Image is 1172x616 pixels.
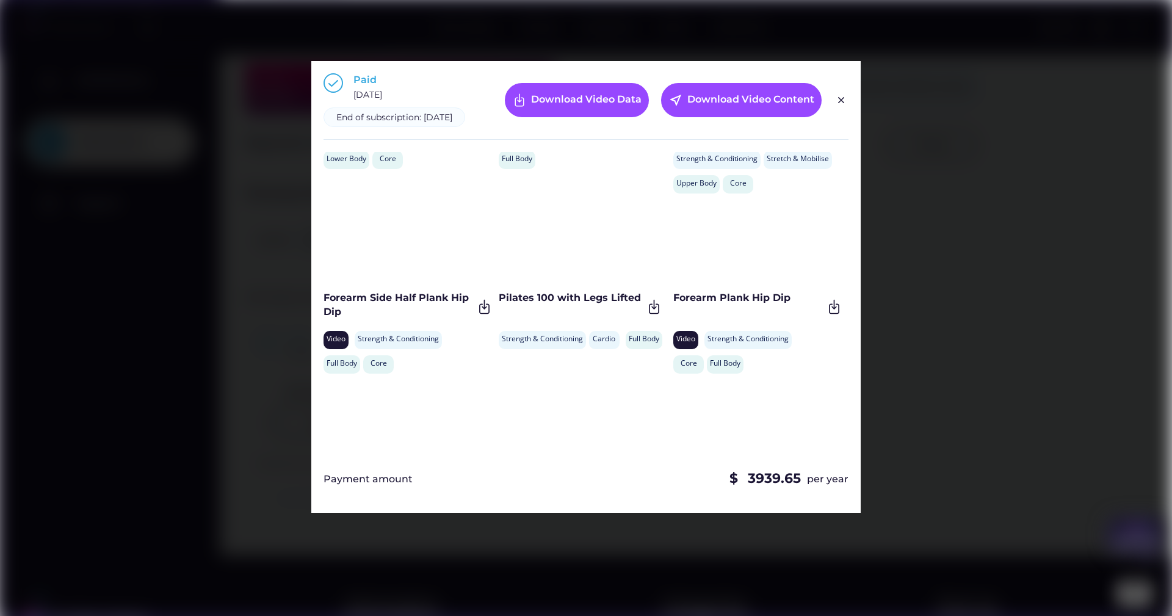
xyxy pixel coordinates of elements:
iframe: Women's_Hormonal_Health_and_Nutrition_Part_1_-_The_Menstruation_Phase_by_Renata [673,380,842,462]
img: Group%201000002326.svg [834,93,848,107]
iframe: chat widget [1102,512,1163,568]
div: 3939.65 [748,469,801,488]
div: Paid [353,73,377,87]
img: Frame.svg [646,299,662,315]
iframe: Women's_Hormonal_Health_and_Nutrition_Part_1_-_The_Menstruation_Phase_by_Renata [673,200,842,282]
div: Video [676,334,695,344]
iframe: Women's_Hormonal_Health_and_Nutrition_Part_1_-_The_Menstruation_Phase_by_Renata [324,200,493,282]
div: Forearm Plank Hip Dip [673,291,823,305]
div: Strength & Conditioning [707,334,789,344]
iframe: chat widget [1121,567,1160,604]
div: Strength & Conditioning [502,334,583,344]
img: Chat attention grabber [5,5,66,51]
iframe: Women's_Hormonal_Health_and_Nutrition_Part_1_-_The_Menstruation_Phase_by_Renata [499,380,668,462]
div: Core [375,154,400,164]
img: Frame.svg [476,299,493,315]
img: Frame%20%287%29.svg [512,93,527,107]
div: Upper Body [676,178,717,189]
div: Download Video Data [531,93,642,107]
div: Core [726,178,750,189]
div: $ [729,469,742,488]
div: per year [807,473,848,486]
div: Forearm Side Half Plank Hip Dip [324,291,473,319]
div: [DATE] [353,89,382,101]
div: Full Body [502,154,532,164]
button: near_me [668,93,683,107]
img: Frame.svg [826,299,842,315]
div: Core [366,358,391,369]
iframe: Women's_Hormonal_Health_and_Nutrition_Part_1_-_The_Menstruation_Phase_by_Renata [499,200,662,282]
div: Lower Body [327,154,366,164]
div: Strength & Conditioning [676,154,758,164]
div: Video [327,334,345,344]
div: Cardio [592,334,617,344]
div: Stretch & Mobilise [767,154,829,164]
div: End of subscription: [DATE] [336,112,452,124]
div: Strength & Conditioning [358,334,439,344]
div: Pilates 100 with Legs Lifted [499,291,643,305]
div: Core [676,358,701,369]
iframe: Women's_Hormonal_Health_and_Nutrition_Part_1_-_The_Menstruation_Phase_by_Renata [324,380,493,462]
div: Payment amount [324,473,413,486]
div: Full Body [327,358,357,369]
div: Download Video Content [687,93,814,107]
div: Full Body [629,334,659,344]
div: Full Body [710,358,740,369]
img: Group%201000002397.svg [324,73,343,93]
